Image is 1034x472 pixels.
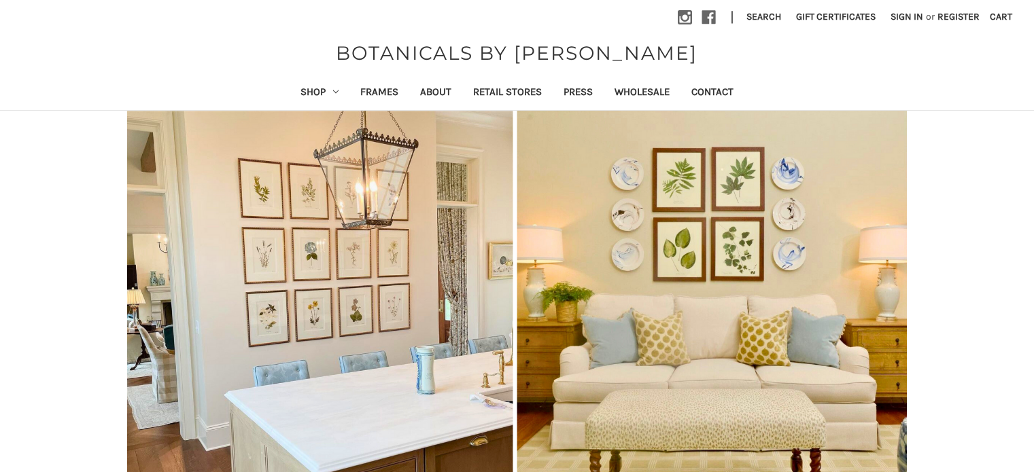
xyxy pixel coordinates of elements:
[409,77,462,110] a: About
[349,77,409,110] a: Frames
[329,39,704,67] a: BOTANICALS BY [PERSON_NAME]
[290,77,349,110] a: Shop
[925,10,936,24] span: or
[604,77,680,110] a: Wholesale
[553,77,604,110] a: Press
[725,7,739,29] li: |
[462,77,553,110] a: Retail Stores
[680,77,744,110] a: Contact
[990,11,1012,22] span: Cart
